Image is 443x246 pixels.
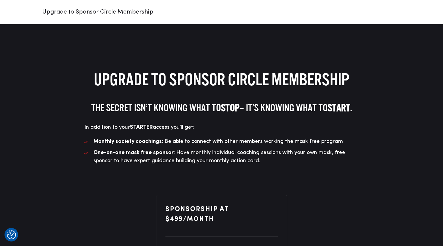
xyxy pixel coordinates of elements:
h1: Upgrade to Sponsor Circle Membership [84,69,359,89]
strong: Monthly society coachings [93,139,162,144]
strong: START [328,102,350,113]
strong: stop [221,102,240,113]
p: Upgrade to Sponsor Circle Membership [36,8,407,17]
p: In addition to your access you’ll get: [84,123,359,131]
strong: One-on-one mask free sponsor [93,150,174,155]
strong: STARTER [130,125,153,130]
li: : Have monthly individual coaching sessions with your own mask, free sponsor to have expert guida... [84,149,359,165]
li: : Be able to connect with other members working the mask free program [84,137,359,146]
h3: The secret isn’t knowing what to – it’s knowing what to . [84,101,359,114]
p: Sponsorship at $499/month [165,204,278,224]
img: Revisit consent button [7,230,16,239]
button: Consent Preferences [7,230,16,239]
